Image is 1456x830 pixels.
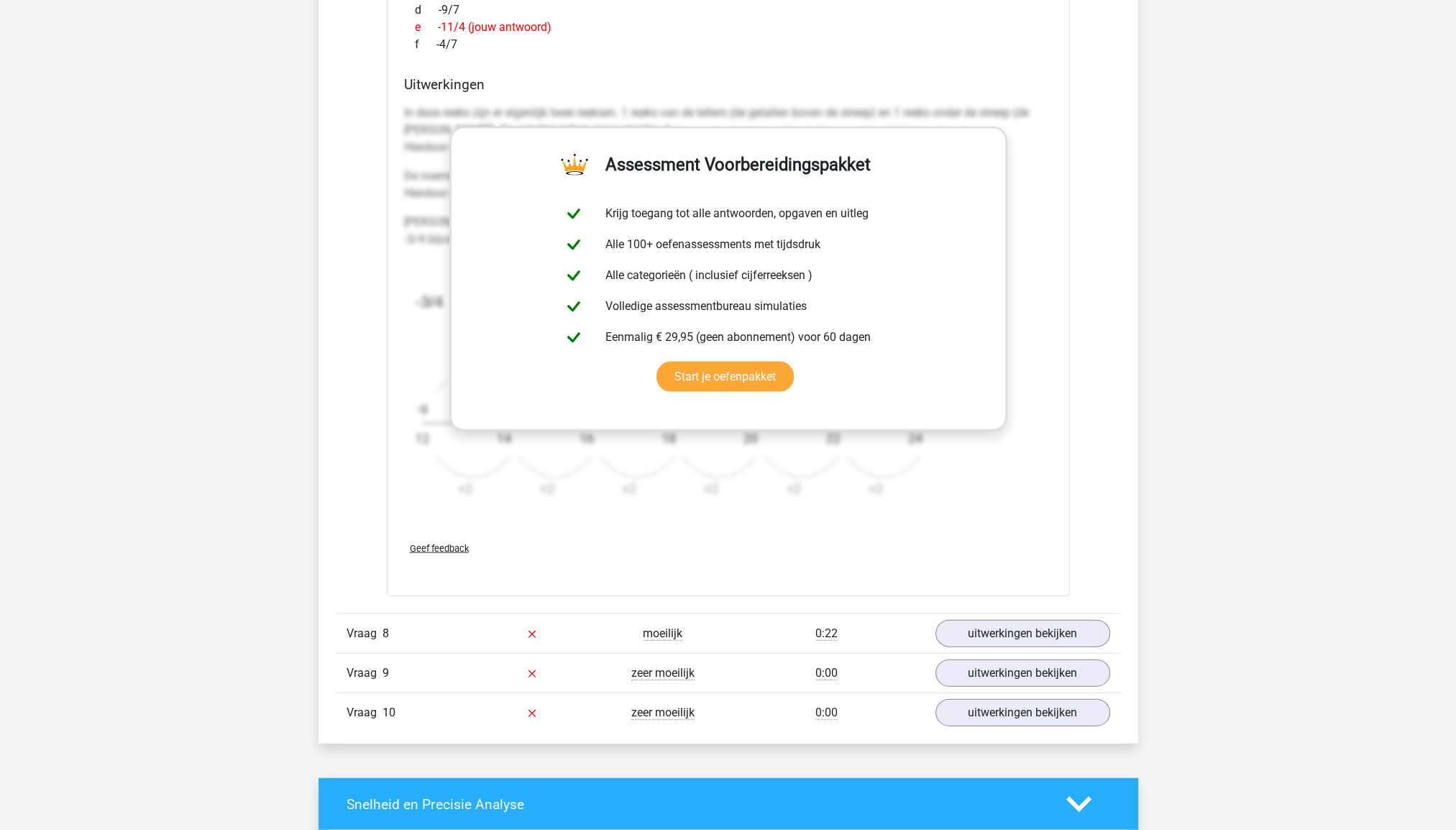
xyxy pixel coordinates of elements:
[815,626,838,641] span: 0:22
[415,431,429,446] text: 12
[416,402,427,417] text: -9
[825,431,840,446] text: 22
[404,1,1053,19] div: -9/7
[415,293,444,311] tspan: -3/4
[410,543,469,554] span: Geef feedback
[404,104,1053,156] p: In deze reeks zijn er eigenlijk twee reeksen. 1 reeks van de tellers (de getallen boven de streep...
[415,1,439,19] span: d
[631,706,695,720] span: zeer moeilijk
[404,76,1053,93] h4: Uitwerkingen
[935,620,1110,647] a: uitwerkingen bekijken
[347,665,383,682] span: Vraag
[404,168,1053,202] p: De noemers gaan steeds: +2 Hierdoor ontstaat de volgende reeks: [12, 14, 16, 18, 20, 22, 24]
[643,626,682,641] span: moeilijk
[540,481,554,496] text: +2
[404,36,1053,53] div: -4/7
[935,660,1110,687] a: uitwerkingen bekijken
[656,362,794,392] a: Start je oefenpakket
[787,481,801,496] text: +2
[815,706,838,720] span: 0:00
[661,431,675,446] text: 18
[622,481,636,496] text: +2
[497,431,511,446] text: 14
[631,666,695,680] span: zeer moeilijk
[907,431,922,446] text: 24
[404,19,1053,36] div: -11/4 (jouw antwoord)
[347,796,1045,813] h4: Snelheid en Precisie Analyse
[579,431,593,446] text: 16
[869,481,883,496] text: +2
[935,699,1110,726] a: uitwerkingen bekijken
[383,666,389,680] span: 9
[404,214,1053,248] p: [PERSON_NAME] goed hoe je de breuken in de reeks moet herschrijven om het patroon te herkennen. -...
[347,625,383,642] span: Vraag
[415,19,438,36] span: e
[415,36,436,53] span: f
[815,666,838,680] span: 0:00
[458,481,472,496] text: +2
[383,626,389,640] span: 8
[704,481,718,496] text: +2
[383,706,395,719] span: 10
[347,704,383,721] span: Vraag
[743,431,758,446] text: 20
